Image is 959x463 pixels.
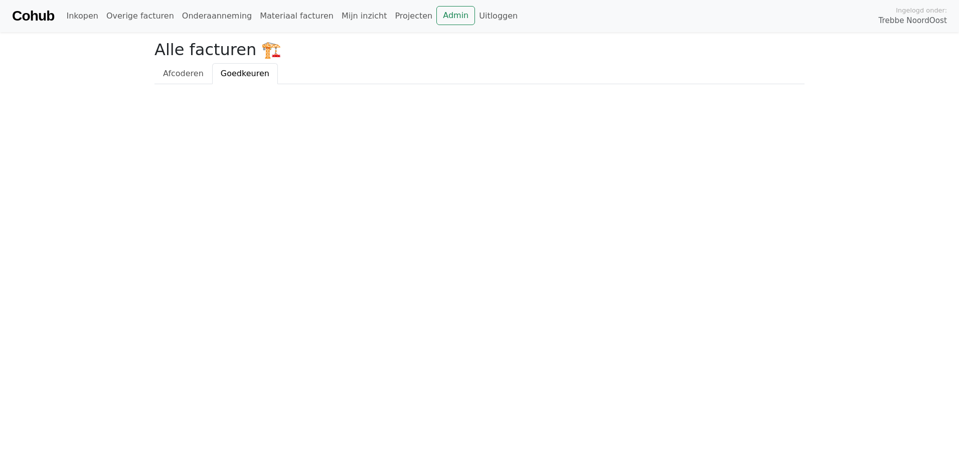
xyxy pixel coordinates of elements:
[212,63,278,84] a: Goedkeuren
[436,6,475,25] a: Admin
[221,69,269,78] span: Goedkeuren
[256,6,338,26] a: Materiaal facturen
[154,63,212,84] a: Afcoderen
[879,15,947,27] span: Trebbe NoordOost
[154,40,805,59] h2: Alle facturen 🏗️
[896,6,947,15] span: Ingelogd onder:
[475,6,522,26] a: Uitloggen
[62,6,102,26] a: Inkopen
[338,6,391,26] a: Mijn inzicht
[12,4,54,28] a: Cohub
[102,6,178,26] a: Overige facturen
[391,6,436,26] a: Projecten
[163,69,204,78] span: Afcoderen
[178,6,256,26] a: Onderaanneming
